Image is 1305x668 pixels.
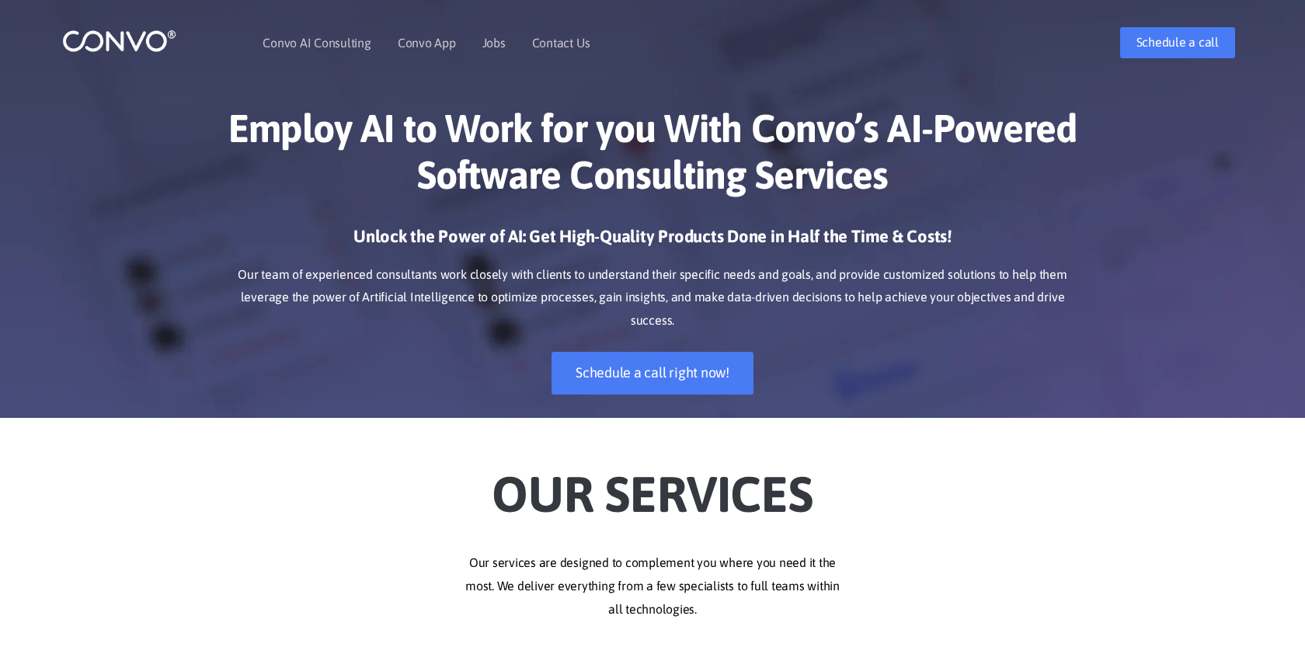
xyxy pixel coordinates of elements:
[62,29,176,53] img: logo_1.png
[221,105,1084,210] h1: Employ AI to Work for you With Convo’s AI-Powered Software Consulting Services
[221,263,1084,333] p: Our team of experienced consultants work closely with clients to understand their specific needs ...
[552,352,753,395] a: Schedule a call right now!
[263,37,371,49] a: Convo AI Consulting
[532,37,590,49] a: Contact Us
[221,551,1084,621] p: Our services are designed to complement you where you need it the most. We deliver everything fro...
[398,37,456,49] a: Convo App
[1120,27,1235,58] a: Schedule a call
[482,37,506,49] a: Jobs
[221,225,1084,259] h3: Unlock the Power of AI: Get High-Quality Products Done in Half the Time & Costs!
[221,441,1084,528] h2: Our Services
